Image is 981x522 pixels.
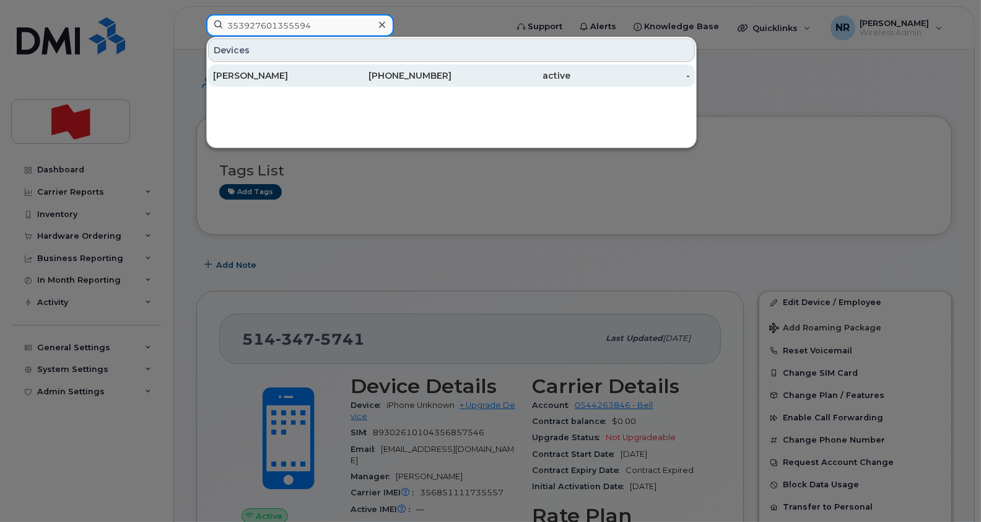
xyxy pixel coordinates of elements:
a: [PERSON_NAME][PHONE_NUMBER]active- [208,64,695,87]
div: [PHONE_NUMBER] [333,69,452,82]
div: [PERSON_NAME] [213,69,333,82]
div: - [571,69,691,82]
div: Devices [208,38,695,62]
div: active [451,69,571,82]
